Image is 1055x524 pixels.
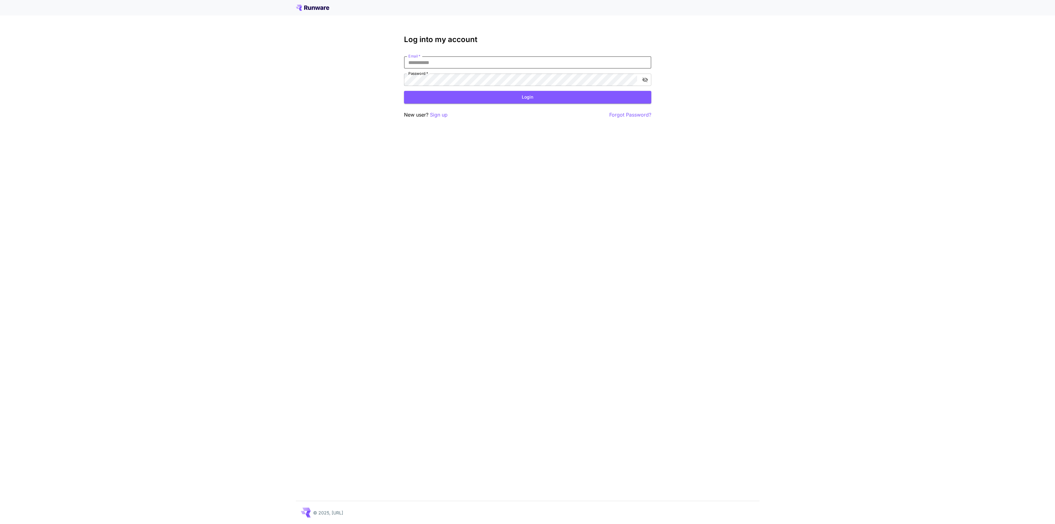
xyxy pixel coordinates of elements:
p: © 2025, [URL] [313,509,343,516]
label: Password [408,71,428,76]
label: Email [408,53,420,59]
button: toggle password visibility [640,74,651,85]
button: Forgot Password? [609,111,651,119]
h3: Log into my account [404,35,651,44]
p: New user? [404,111,448,119]
button: Login [404,91,651,104]
button: Sign up [430,111,448,119]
